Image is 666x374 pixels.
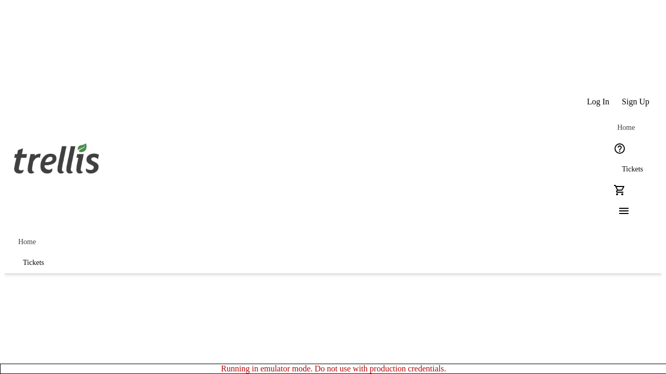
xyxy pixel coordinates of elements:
[609,180,630,201] button: Cart
[10,132,103,184] img: Orient E2E Organization eyCYpTSahW's Logo
[622,165,643,173] span: Tickets
[581,91,616,112] button: Log In
[617,124,635,132] span: Home
[609,201,630,221] button: Menu
[616,91,656,112] button: Sign Up
[587,97,609,106] span: Log In
[622,97,649,106] span: Sign Up
[609,159,656,180] a: Tickets
[23,259,44,267] span: Tickets
[609,138,630,159] button: Help
[10,252,57,273] a: Tickets
[10,232,44,252] a: Home
[18,238,36,246] span: Home
[609,117,643,138] a: Home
